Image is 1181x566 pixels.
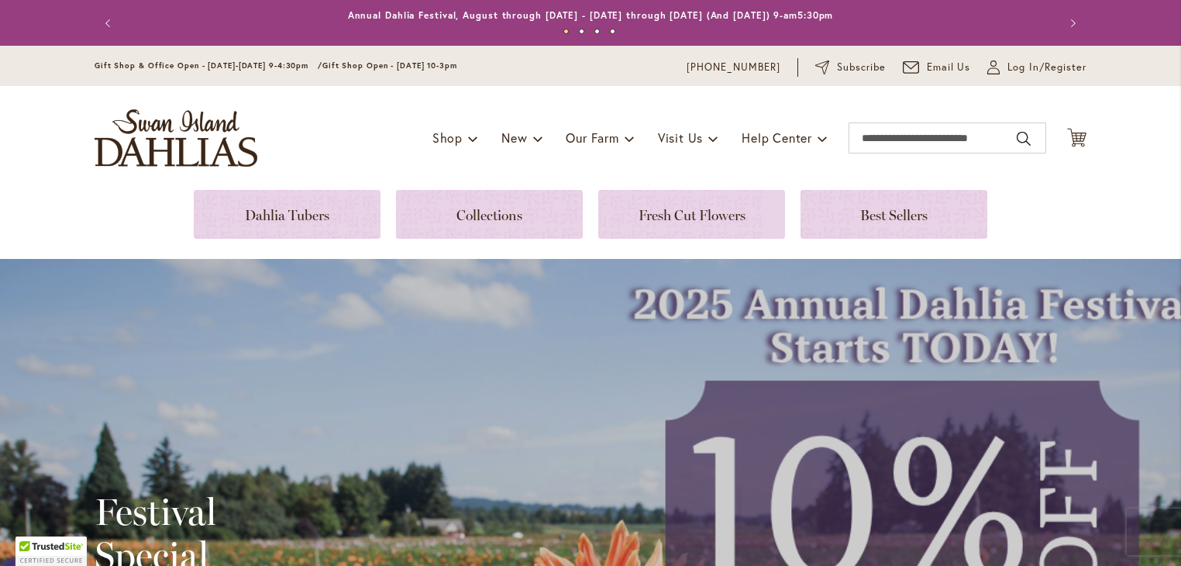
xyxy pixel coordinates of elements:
a: store logo [95,109,257,167]
button: 4 of 4 [610,29,615,34]
button: Previous [95,8,126,39]
button: 3 of 4 [594,29,600,34]
span: Shop [432,129,463,146]
a: Annual Dahlia Festival, August through [DATE] - [DATE] through [DATE] (And [DATE]) 9-am5:30pm [348,9,834,21]
a: Log In/Register [987,60,1086,75]
span: Gift Shop & Office Open - [DATE]-[DATE] 9-4:30pm / [95,60,322,71]
button: Next [1055,8,1086,39]
span: Visit Us [658,129,703,146]
button: 2 of 4 [579,29,584,34]
span: Log In/Register [1007,60,1086,75]
span: Subscribe [837,60,886,75]
a: [PHONE_NUMBER] [687,60,780,75]
span: Help Center [742,129,812,146]
span: New [501,129,527,146]
span: Gift Shop Open - [DATE] 10-3pm [322,60,457,71]
span: Email Us [927,60,971,75]
a: Email Us [903,60,971,75]
button: 1 of 4 [563,29,569,34]
span: Our Farm [566,129,618,146]
a: Subscribe [815,60,886,75]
